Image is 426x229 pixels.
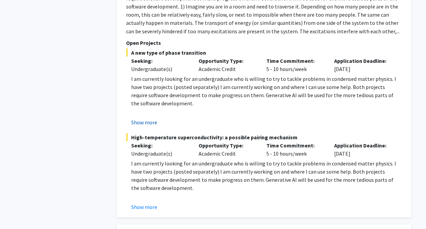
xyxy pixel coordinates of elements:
[126,133,402,141] span: High-temperature superconductivity: a possible pairing mechanism
[126,48,402,56] span: A new type of phase transition
[131,74,402,107] p: I am currently looking for an undergraduate who is willing to try to tackle problems in condensed...
[199,56,256,65] p: Opportunity Type:
[266,56,324,65] p: Time Commitment:
[329,56,397,73] div: [DATE]
[131,159,402,192] p: I am currently looking for an undergraduate who is willing to try to tackle problems in condensed...
[261,56,329,73] div: 5 - 10 hours/week
[131,141,189,149] p: Seeking:
[131,65,189,73] div: Undergraduate(s)
[131,149,189,157] div: Undergraduate(s)
[5,198,29,224] iframe: Chat
[329,141,397,157] div: [DATE]
[334,141,392,149] p: Application Deadline:
[194,141,261,157] div: Academic Credit
[334,56,392,65] p: Application Deadline:
[261,141,329,157] div: 5 - 10 hours/week
[131,118,157,126] button: Show more
[194,56,261,73] div: Academic Credit
[131,202,157,211] button: Show more
[266,141,324,149] p: Time Commitment:
[126,38,402,47] p: Open Projects
[199,141,256,149] p: Opportunity Type:
[131,56,189,65] p: Seeking:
